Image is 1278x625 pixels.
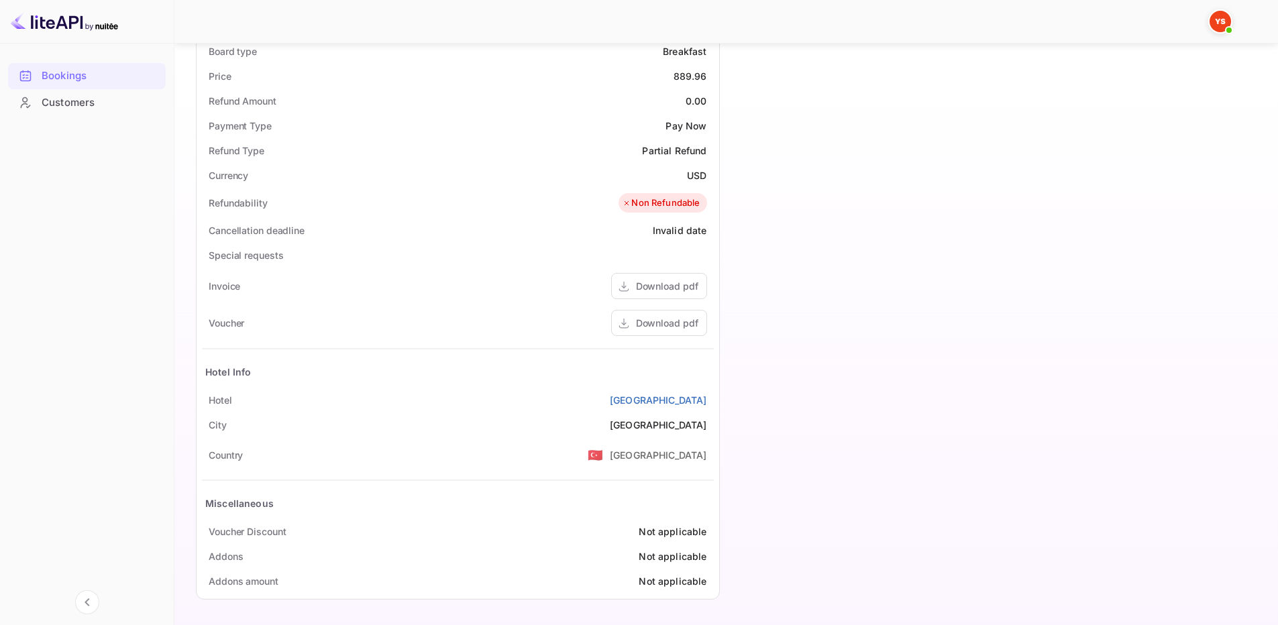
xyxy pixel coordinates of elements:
div: Download pdf [636,279,698,293]
div: Refund Amount [209,94,276,108]
div: [GEOGRAPHIC_DATA] [610,448,707,462]
div: Special requests [209,248,283,262]
a: Bookings [8,63,166,88]
img: LiteAPI logo [11,11,118,32]
div: Customers [42,95,159,111]
div: Country [209,448,243,462]
a: [GEOGRAPHIC_DATA] [610,393,707,407]
div: Refundability [209,196,268,210]
div: Customers [8,90,166,116]
div: Voucher [209,316,244,330]
div: Bookings [42,68,159,84]
div: Non Refundable [622,196,700,210]
div: Pay Now [665,119,706,133]
div: Invalid date [653,223,707,237]
div: Breakfast [663,44,706,58]
div: Not applicable [639,524,706,538]
div: Partial Refund [642,144,706,158]
div: USD [687,168,706,182]
button: Collapse navigation [75,590,99,614]
div: Hotel Info [205,365,252,379]
a: Customers [8,90,166,115]
span: United States [588,443,603,467]
div: Invoice [209,279,240,293]
div: Miscellaneous [205,496,274,510]
div: Currency [209,168,248,182]
div: Not applicable [639,549,706,563]
div: [GEOGRAPHIC_DATA] [610,418,707,432]
div: Addons amount [209,574,278,588]
div: Addons [209,549,243,563]
div: Not applicable [639,574,706,588]
div: Voucher Discount [209,524,286,538]
div: 889.96 [674,69,707,83]
img: Yandex Support [1210,11,1231,32]
div: Price [209,69,231,83]
div: Hotel [209,393,232,407]
div: Board type [209,44,257,58]
div: Payment Type [209,119,272,133]
div: Refund Type [209,144,264,158]
div: 0.00 [686,94,707,108]
div: Download pdf [636,316,698,330]
div: Cancellation deadline [209,223,305,237]
div: Bookings [8,63,166,89]
div: City [209,418,227,432]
